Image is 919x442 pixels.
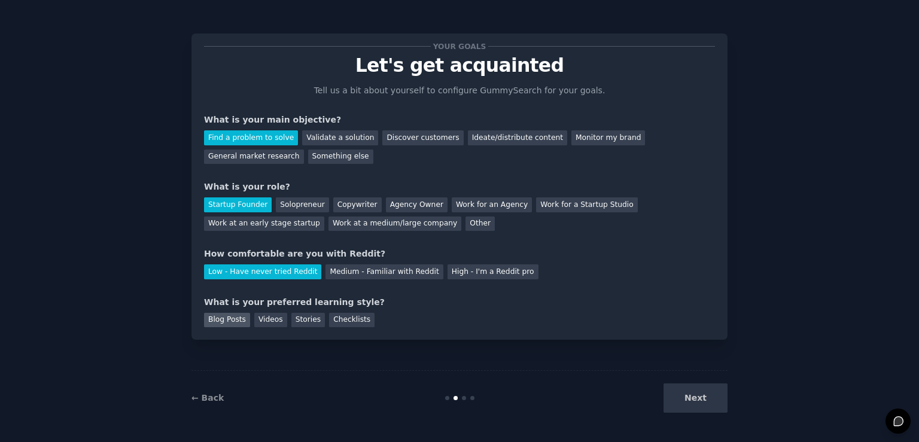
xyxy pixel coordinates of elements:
div: Videos [254,313,287,328]
div: Work at an early stage startup [204,217,324,231]
div: Agency Owner [386,197,448,212]
a: ← Back [191,393,224,403]
div: Work at a medium/large company [328,217,461,231]
div: Something else [308,150,373,164]
div: Solopreneur [276,197,328,212]
div: Low - Have never tried Reddit [204,264,321,279]
div: Validate a solution [302,130,378,145]
p: Tell us a bit about yourself to configure GummySearch for your goals. [309,84,610,97]
div: Blog Posts [204,313,250,328]
span: Your goals [431,40,488,53]
div: What is your role? [204,181,715,193]
div: Find a problem to solve [204,130,298,145]
div: Copywriter [333,197,382,212]
div: Medium - Familiar with Reddit [325,264,443,279]
div: Discover customers [382,130,463,145]
div: Work for a Startup Studio [536,197,637,212]
div: Other [465,217,495,231]
div: Work for an Agency [452,197,532,212]
div: Ideate/distribute content [468,130,567,145]
div: What is your preferred learning style? [204,296,715,309]
div: General market research [204,150,304,164]
div: Checklists [329,313,375,328]
div: Monitor my brand [571,130,645,145]
div: Startup Founder [204,197,272,212]
p: Let's get acquainted [204,55,715,76]
div: Stories [291,313,325,328]
div: High - I'm a Reddit pro [448,264,538,279]
div: What is your main objective? [204,114,715,126]
div: How comfortable are you with Reddit? [204,248,715,260]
